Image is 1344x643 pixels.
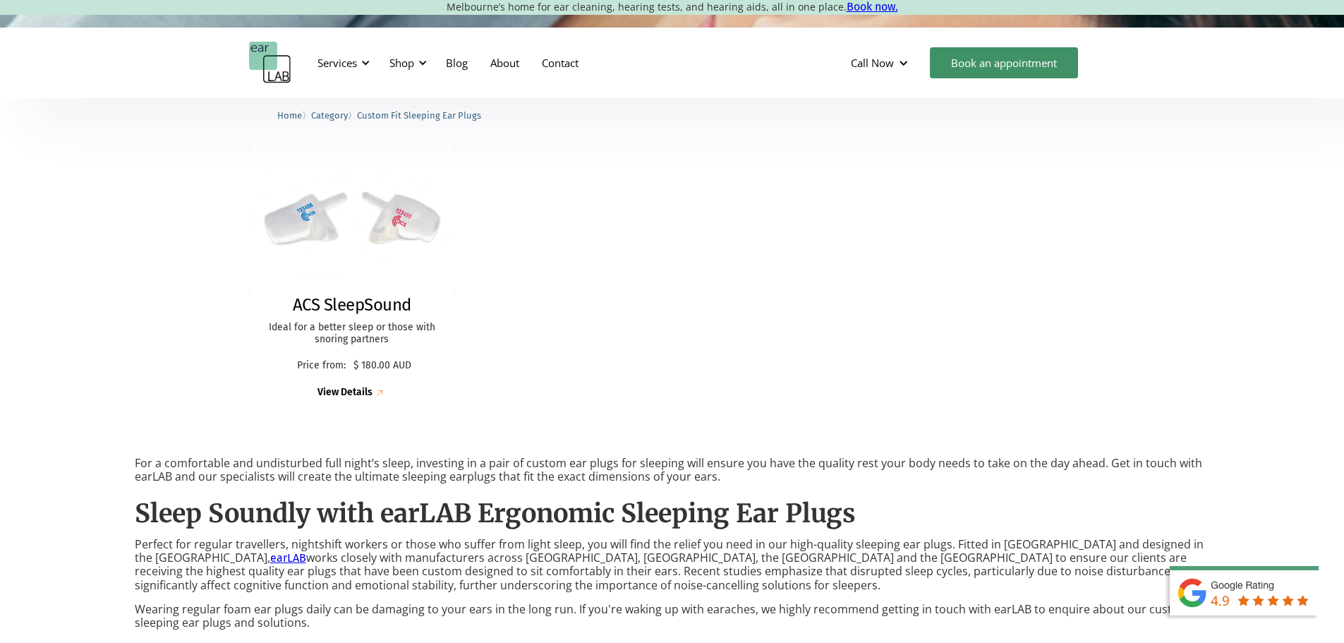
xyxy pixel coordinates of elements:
a: Home [277,108,302,121]
p: Perfect for regular travellers, nightshift workers or those who suffer from light sleep, you will... [135,538,1210,592]
a: ACS SleepSoundACS SleepSoundIdeal for a better sleep or those with snoring partnersPrice from:$ 1... [249,148,456,400]
a: Book an appointment [930,47,1078,78]
div: Call Now [851,56,894,70]
a: About [479,42,531,83]
a: Contact [531,42,590,83]
span: Custom Fit Sleeping Ear Plugs [357,110,481,121]
a: earLAB [270,551,306,565]
div: View Details [317,387,373,399]
img: ACS SleepSound [249,148,456,292]
span: Home [277,110,302,121]
a: Custom Fit Sleeping Ear Plugs [357,108,481,121]
a: Category [311,108,348,121]
p: $ 180.00 AUD [353,360,411,372]
div: Call Now [840,42,923,84]
h2: Sleep Soundly with earLAB Ergonomic Sleeping Ear Plugs [135,498,1210,531]
a: home [249,42,291,84]
p: For a comfortable and undisturbed full night’s sleep, investing in a pair of custom ear plugs for... [135,457,1210,483]
div: Services [317,56,357,70]
a: Blog [435,42,479,83]
p: Wearing regular foam ear plugs daily can be damaging to your ears in the long run. If you're waki... [135,603,1210,630]
div: Services [309,42,374,84]
h2: ACS SleepSound [293,295,411,316]
li: 〉 [277,108,311,123]
span: Category [311,110,348,121]
p: Price from: [292,360,350,372]
div: Shop [381,42,431,84]
p: Ideal for a better sleep or those with snoring partners [263,322,442,346]
div: Shop [389,56,414,70]
li: 〉 [311,108,357,123]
